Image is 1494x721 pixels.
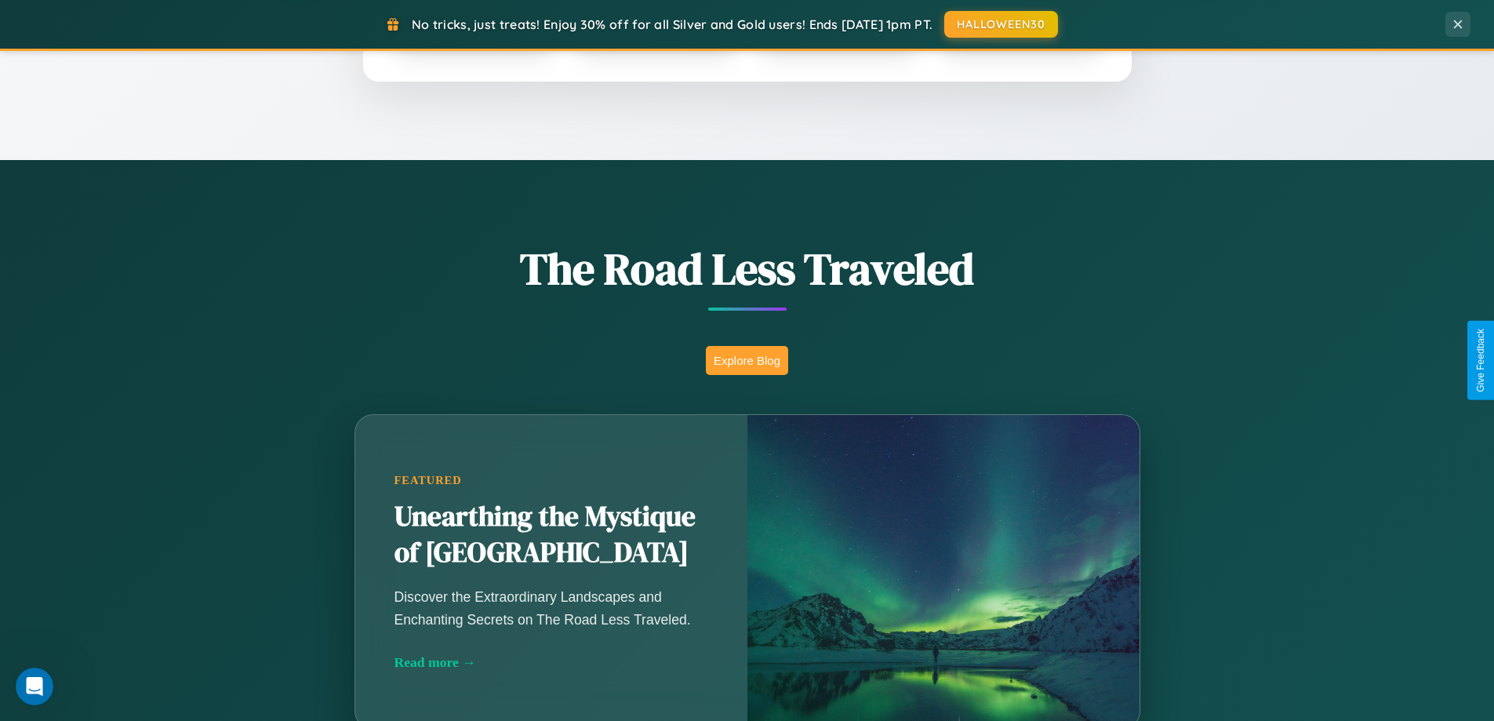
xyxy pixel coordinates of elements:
span: No tricks, just treats! Enjoy 30% off for all Silver and Gold users! Ends [DATE] 1pm PT. [412,16,932,32]
iframe: Intercom live chat [16,668,53,705]
button: Explore Blog [706,346,788,375]
div: Give Feedback [1475,329,1486,392]
button: HALLOWEEN30 [944,11,1058,38]
p: Discover the Extraordinary Landscapes and Enchanting Secrets on The Road Less Traveled. [394,586,708,630]
h2: Unearthing the Mystique of [GEOGRAPHIC_DATA] [394,499,708,571]
div: Featured [394,474,708,487]
h1: The Road Less Traveled [277,239,1218,299]
div: Read more → [394,654,708,671]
